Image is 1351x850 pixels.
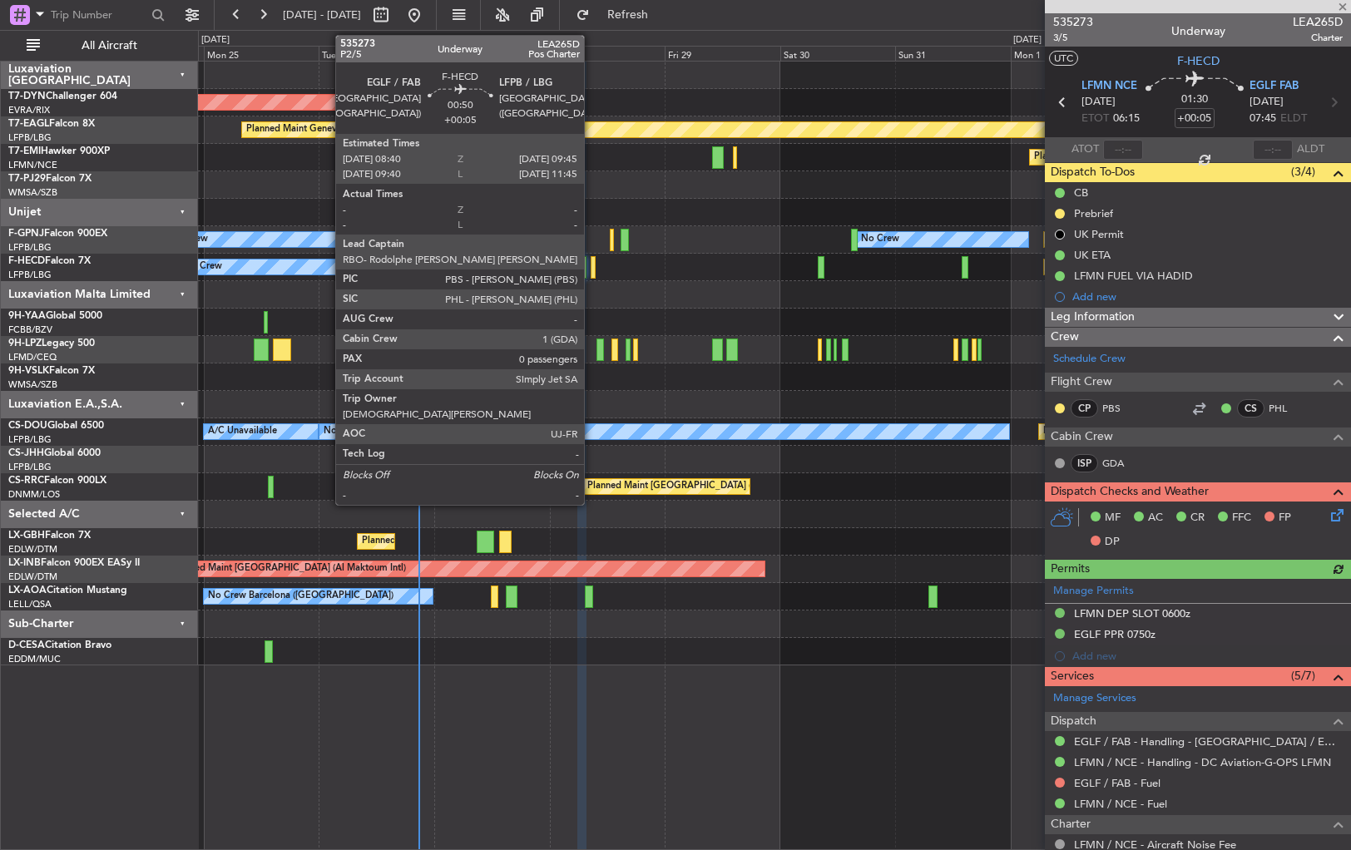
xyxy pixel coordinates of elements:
[434,46,550,61] div: Wed 27
[1071,399,1098,418] div: CP
[357,474,619,499] div: Planned Maint [GEOGRAPHIC_DATA] ([GEOGRAPHIC_DATA])
[8,558,140,568] a: LX-INBFalcon 900EX EASy II
[1105,534,1120,551] span: DP
[8,531,45,541] span: LX-GBH
[1051,163,1135,182] span: Dispatch To-Dos
[8,586,127,595] a: LX-AOACitation Mustang
[1053,13,1093,31] span: 535273
[8,269,52,281] a: LFPB/LBG
[1051,712,1096,731] span: Dispatch
[1081,94,1116,111] span: [DATE]
[1053,31,1093,45] span: 3/5
[8,174,92,184] a: T7-PJ29Falcon 7X
[1280,111,1307,127] span: ELDT
[1051,667,1094,686] span: Services
[43,40,176,52] span: All Aircraft
[1074,185,1088,200] div: CB
[1237,399,1264,418] div: CS
[1051,427,1113,447] span: Cabin Crew
[8,476,106,486] a: CS-RRCFalcon 900LX
[246,117,384,142] div: Planned Maint Geneva (Cointrin)
[1074,248,1111,262] div: UK ETA
[1293,31,1343,45] span: Charter
[1291,667,1315,684] span: (5/7)
[8,476,44,486] span: CS-RRC
[8,461,52,473] a: LFPB/LBG
[1102,401,1140,416] a: PBS
[1013,33,1042,47] div: [DATE]
[861,227,899,252] div: No Crew
[8,174,46,184] span: T7-PJ29
[8,324,52,336] a: FCBB/BZV
[184,255,222,279] div: No Crew
[1051,373,1112,392] span: Flight Crew
[1279,510,1291,526] span: FP
[1051,328,1079,347] span: Crew
[8,229,44,239] span: F-GPNJ
[1049,51,1078,66] button: UTC
[283,7,361,22] span: [DATE] - [DATE]
[8,366,49,376] span: 9H-VSLK
[8,586,47,595] span: LX-AOA
[8,571,57,583] a: EDLW/DTM
[8,339,42,348] span: 9H-LPZ
[204,46,319,61] div: Mon 25
[8,186,57,199] a: WMSA/SZB
[1074,797,1167,811] a: LFMN / NCE - Fuel
[1269,401,1306,416] a: PHL
[8,241,52,254] a: LFPB/LBG
[1071,454,1098,472] div: ISP
[1051,815,1091,834] span: Charter
[1081,78,1137,95] span: LFMN NCE
[8,131,52,144] a: LFPB/LBG
[1293,13,1343,31] span: LEA265D
[1297,141,1324,158] span: ALDT
[1171,22,1225,40] div: Underway
[18,32,181,59] button: All Aircraft
[780,46,896,61] div: Sat 30
[1148,510,1163,526] span: AC
[593,9,663,21] span: Refresh
[8,119,95,129] a: T7-EAGLFalcon 8X
[8,421,47,431] span: CS-DOU
[8,91,46,101] span: T7-DYN
[8,311,46,321] span: 9H-YAA
[550,46,666,61] div: Thu 28
[1291,163,1315,180] span: (3/4)
[160,556,406,581] div: Unplanned Maint [GEOGRAPHIC_DATA] (Al Maktoum Intl)
[1072,289,1343,304] div: Add new
[1051,482,1209,502] span: Dispatch Checks and Weather
[208,584,393,609] div: No Crew Barcelona ([GEOGRAPHIC_DATA])
[1081,111,1109,127] span: ETOT
[8,339,95,348] a: 9H-LPZLegacy 500
[8,640,45,650] span: D-CESA
[1043,419,1305,444] div: Planned Maint [GEOGRAPHIC_DATA] ([GEOGRAPHIC_DATA])
[8,421,104,431] a: CS-DOUGlobal 6500
[1190,510,1205,526] span: CR
[8,119,49,129] span: T7-EAGL
[201,33,230,47] div: [DATE]
[8,146,110,156] a: T7-EMIHawker 900XP
[8,448,44,458] span: CS-JHH
[319,46,434,61] div: Tue 26
[1074,227,1124,241] div: UK Permit
[1011,46,1126,61] div: Mon 1
[8,146,41,156] span: T7-EMI
[409,337,448,362] div: No Crew
[1250,111,1276,127] span: 07:45
[1102,456,1140,471] a: GDA
[1074,269,1193,283] div: LFMN FUEL VIA HADID
[8,531,91,541] a: LX-GBHFalcon 7X
[8,640,111,650] a: D-CESACitation Bravo
[8,256,45,266] span: F-HECD
[8,488,60,501] a: DNMM/LOS
[8,378,57,391] a: WMSA/SZB
[208,419,277,444] div: A/C Unavailable
[1105,510,1121,526] span: MF
[324,419,362,444] div: No Crew
[1074,734,1343,749] a: EGLF / FAB - Handling - [GEOGRAPHIC_DATA] / EGLF / FAB
[587,474,849,499] div: Planned Maint [GEOGRAPHIC_DATA] ([GEOGRAPHIC_DATA])
[8,448,101,458] a: CS-JHHGlobal 6000
[1177,52,1220,70] span: F-HECD
[8,558,41,568] span: LX-INB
